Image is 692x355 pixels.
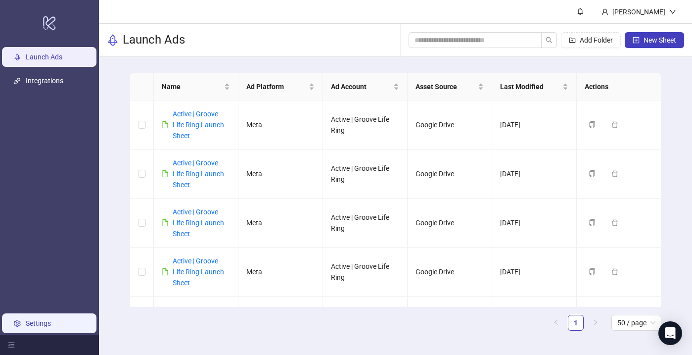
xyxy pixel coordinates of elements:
[238,73,323,101] th: Ad Platform
[408,297,492,346] td: Google Drive
[408,73,492,101] th: Asset Source
[568,315,584,331] li: 1
[611,219,618,226] span: delete
[246,81,307,92] span: Ad Platform
[408,101,492,150] td: Google Drive
[238,101,323,150] td: Meta
[162,170,169,177] span: file
[238,150,323,199] td: Meta
[611,315,661,331] div: Page Size
[593,319,599,325] span: right
[323,73,408,101] th: Ad Account
[611,121,618,128] span: delete
[173,257,224,287] a: Active | Groove Life Ring Launch Sheet
[123,32,185,48] h3: Launch Ads
[658,321,682,345] div: Open Intercom Messenger
[617,315,655,330] span: 50 / page
[492,199,577,248] td: [DATE]
[238,297,323,346] td: Meta
[611,170,618,177] span: delete
[323,150,408,199] td: Active | Groove Life Ring
[589,219,596,226] span: copy
[331,81,391,92] span: Ad Account
[569,37,576,44] span: folder-add
[323,101,408,150] td: Active | Groove Life Ring
[162,81,222,92] span: Name
[492,150,577,199] td: [DATE]
[8,342,15,349] span: menu-fold
[408,199,492,248] td: Google Drive
[26,53,62,61] a: Launch Ads
[492,73,577,101] th: Last Modified
[577,73,661,101] th: Actions
[568,315,583,330] a: 1
[173,110,224,140] a: Active | Groove Life Ring Launch Sheet
[588,315,603,331] button: right
[323,248,408,297] td: Active | Groove Life Ring
[548,315,564,331] button: left
[408,248,492,297] td: Google Drive
[589,170,596,177] span: copy
[26,319,51,327] a: Settings
[546,37,553,44] span: search
[323,297,408,346] td: Active | Groove Life Ring
[238,199,323,248] td: Meta
[669,8,676,15] span: down
[323,199,408,248] td: Active | Groove Life Ring
[611,268,618,275] span: delete
[492,248,577,297] td: [DATE]
[589,268,596,275] span: copy
[500,81,560,92] span: Last Modified
[644,36,676,44] span: New Sheet
[415,81,476,92] span: Asset Source
[588,315,603,331] li: Next Page
[107,34,119,46] span: rocket
[162,121,169,128] span: file
[162,268,169,275] span: file
[162,219,169,226] span: file
[173,208,224,238] a: Active | Groove Life Ring Launch Sheet
[173,159,224,189] a: Active | Groove Life Ring Launch Sheet
[633,37,640,44] span: plus-square
[601,8,608,15] span: user
[580,36,613,44] span: Add Folder
[561,32,621,48] button: Add Folder
[492,297,577,346] td: [DATE]
[154,73,238,101] th: Name
[238,248,323,297] td: Meta
[553,319,559,325] span: left
[408,150,492,199] td: Google Drive
[625,32,684,48] button: New Sheet
[173,306,224,336] a: Active | Groove Life Ring Launch Sheet
[589,121,596,128] span: copy
[577,8,584,15] span: bell
[548,315,564,331] li: Previous Page
[26,77,63,85] a: Integrations
[492,101,577,150] td: [DATE]
[608,6,669,17] div: [PERSON_NAME]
